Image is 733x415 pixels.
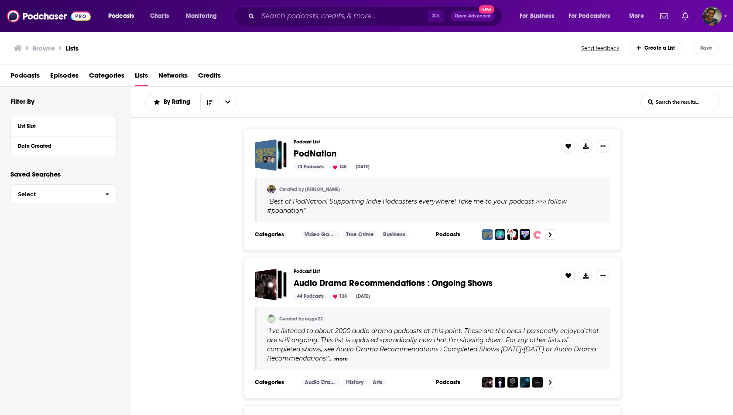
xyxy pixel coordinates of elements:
h2: Filter By [10,97,34,105]
img: Cage's Kiss: The Nicolas Cage Podcast [507,229,518,240]
input: Search podcasts, credits, & more... [258,9,428,23]
span: I've listened to about 2000 audio drama podcasts at this point. These are the ones I personally e... [267,327,599,362]
button: open menu [514,9,565,23]
span: For Business [520,10,554,22]
div: 73 Podcasts [294,163,327,171]
button: Save [693,42,719,54]
h3: Categories [255,231,294,238]
a: Audio Drama [301,379,340,386]
a: Podcasts [10,68,40,86]
button: Select [10,184,117,204]
div: 145 [329,163,350,171]
span: New [479,5,494,14]
a: Audio Drama Recommendations : Ongoing Shows [294,279,493,288]
a: Episodes [50,68,79,86]
span: Monitoring [186,10,217,22]
div: [DATE] [353,293,373,300]
span: Open Advanced [455,14,491,18]
button: List Size [18,120,110,131]
span: By Rating [164,99,193,105]
a: Networks [158,68,188,86]
button: open menu [563,9,623,23]
button: Send feedback [579,44,622,52]
span: Charts [150,10,169,22]
a: Show notifications dropdown [657,9,671,24]
a: Categories [89,68,124,86]
div: 138 [329,293,350,300]
span: More [629,10,644,22]
button: open menu [623,9,655,23]
span: Select [11,191,98,197]
img: Podchaser - Follow, Share and Rate Podcasts [7,8,91,24]
span: ⌘ K [428,10,444,22]
h3: Categories [255,379,294,386]
span: PodNation [294,148,336,159]
a: Charts [144,9,174,23]
button: Show More Button [596,269,610,282]
a: PodNation [255,139,287,171]
h3: Podcasts [436,379,475,386]
div: Create a List [629,42,683,54]
a: Lists [135,68,148,86]
img: DERELICT [520,377,530,388]
img: ezygo22 [267,314,276,323]
h3: Podcast List [294,269,554,274]
img: Edict Zero - FIS [482,377,493,388]
div: Date Created [18,143,104,149]
span: " " [267,327,599,362]
button: open menu [102,9,145,23]
a: PodNation [294,149,336,159]
h3: Browse [32,44,55,52]
a: Curated by ezygo22 [279,316,323,322]
span: Logged in as sabrinajohnson [702,7,722,26]
a: Video Games [301,231,340,238]
a: Show notifications dropdown [678,9,692,24]
span: ... [329,354,333,362]
img: Cold Callers Comedy [495,229,505,240]
button: open menu [219,94,237,110]
div: 44 Podcasts [294,293,327,300]
img: User Profile [702,7,722,26]
img: Malevolent [532,377,543,388]
button: open menu [146,99,200,105]
p: Saved Searches [10,170,117,178]
img: Alex3HL [267,185,276,194]
a: History [343,379,367,386]
div: Search podcasts, credits, & more... [242,6,510,26]
a: True Crime [343,231,377,238]
button: more [334,355,348,363]
a: Business [380,231,409,238]
span: " " [267,197,567,214]
a: Lists [65,44,79,52]
img: The Silt Verses [507,377,518,388]
span: For Podcasters [569,10,610,22]
h2: Choose List sort [145,94,237,110]
button: Open AdvancedNew [451,11,495,21]
span: Best of PodNation! Supporting Indie Podcasters everywhere! Take me to your podcast >>> follow #po... [267,197,567,214]
a: Curated by [PERSON_NAME] [279,187,340,192]
span: Audio Drama Recommendations : Ongoing Shows [294,278,493,289]
img: The Pasithea Powder [495,377,505,388]
button: Date Created [18,140,110,151]
a: Credits [198,68,221,86]
div: List Size [18,123,104,129]
a: Arts [369,379,386,386]
img: 3 Hours Later [482,229,493,240]
a: Audio Drama Recommendations : Ongoing Shows [255,269,287,300]
span: Podcasts [108,10,134,22]
h3: Podcasts [436,231,475,238]
img: Eat Crime [532,229,543,240]
div: [DATE] [352,163,373,171]
h3: Podcast List [294,139,554,145]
